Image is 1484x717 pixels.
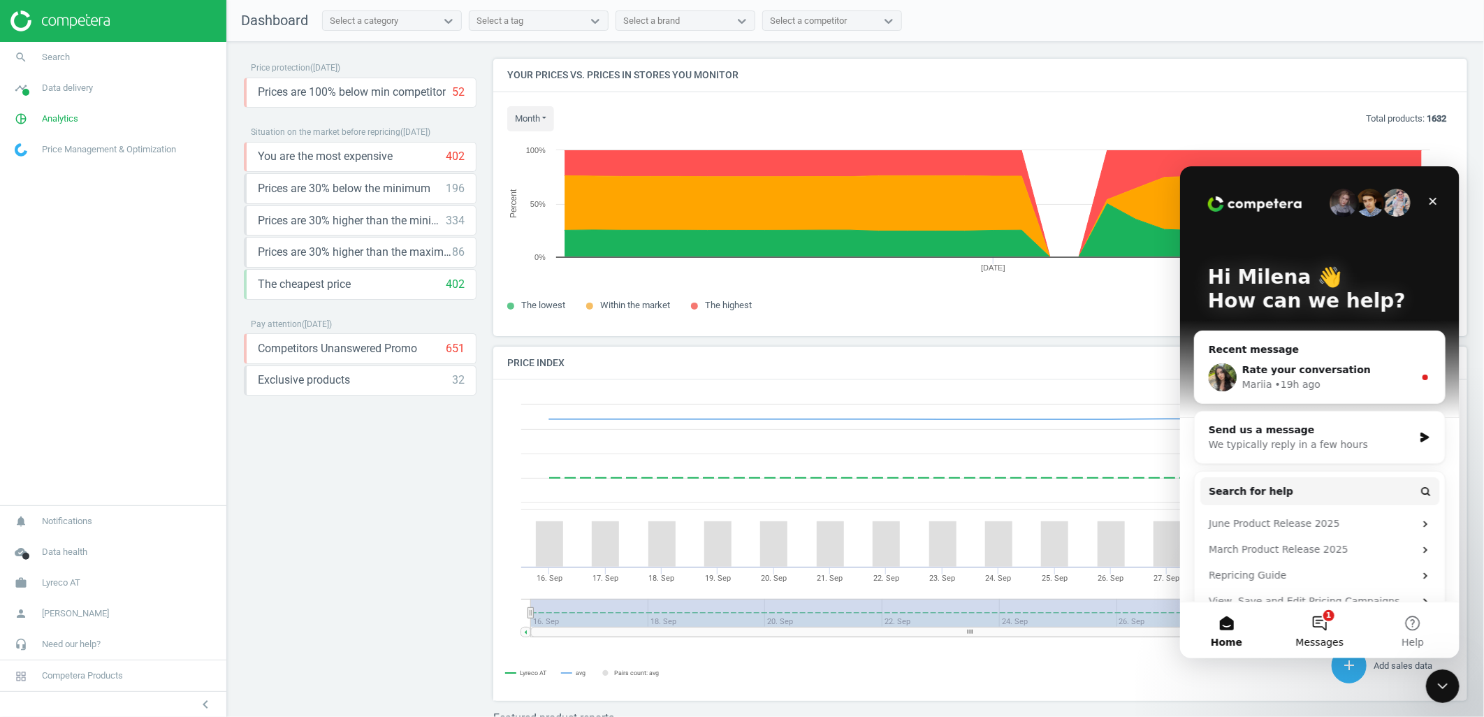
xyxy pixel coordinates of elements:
span: Need our help? [42,638,101,651]
div: 334 [446,213,465,229]
span: Competitors Unanswered Promo [258,341,417,356]
b: 1632 [1427,113,1446,124]
i: cloud_done [8,539,34,565]
tspan: 17. Sep [592,574,618,583]
span: Price protection [251,63,310,73]
span: Data delivery [42,82,93,94]
div: 196 [446,181,465,196]
div: 86 [452,245,465,260]
div: 402 [446,149,465,164]
span: You are the most expensive [258,149,393,164]
button: chevron_left [188,695,223,714]
span: ( [DATE] ) [302,319,332,329]
tspan: 25. Sep [1042,574,1068,583]
i: pie_chart_outlined [8,106,34,132]
iframe: Intercom live chat [1426,669,1460,703]
tspan: 18. Sep [648,574,674,583]
span: Competera Products [42,669,123,682]
i: notifications [8,508,34,535]
div: Select a competitor [770,15,847,27]
button: month [507,106,554,131]
tspan: 24. Sep [986,574,1012,583]
div: 52 [452,85,465,100]
img: wGWNvw8QSZomAAAAABJRU5ErkJggg== [15,143,27,157]
i: add [1341,657,1358,674]
tspan: [DATE] [981,263,1005,272]
tspan: 27. Sep [1154,574,1180,583]
span: ( [DATE] ) [310,63,340,73]
i: person [8,600,34,627]
span: Dashboard [241,12,308,29]
tspan: 21. Sep [817,574,843,583]
tspan: 16. Sep [537,574,562,583]
tspan: 23. Sep [929,574,955,583]
i: work [8,570,34,596]
text: 100% [526,146,546,154]
span: The lowest [521,300,565,310]
span: Prices are 30% higher than the maximal [258,245,452,260]
i: timeline [8,75,34,101]
text: 50% [530,200,546,208]
span: Prices are 30% higher than the minimum [258,213,446,229]
span: Pay attention [251,319,302,329]
div: Select a brand [623,15,680,27]
tspan: 26. Sep [1098,574,1123,583]
text: 0% [534,253,546,261]
button: add [1332,648,1367,683]
iframe: Intercom live chat [1180,166,1460,658]
div: Select a tag [477,15,523,27]
i: chevron_left [197,696,214,713]
span: Within the market [600,300,670,310]
tspan: 20. Sep [761,574,787,583]
span: The cheapest price [258,277,351,292]
h4: Your prices vs. prices in stores you monitor [493,59,1467,92]
span: The highest [705,300,752,310]
tspan: Lyreco AT [520,670,547,677]
span: [PERSON_NAME] [42,607,109,620]
tspan: 19. Sep [705,574,731,583]
tspan: 22. Sep [873,574,899,583]
div: 651 [446,341,465,356]
i: headset_mic [8,631,34,658]
span: ( [DATE] ) [400,127,430,137]
span: Lyreco AT [42,577,80,589]
div: 32 [452,372,465,388]
span: Analytics [42,113,78,125]
span: Prices are 100% below min competitor [258,85,446,100]
span: Situation on the market before repricing [251,127,400,137]
div: Select a category [330,15,398,27]
tspan: Percent [509,189,518,218]
span: Data health [42,546,87,558]
span: Search [42,51,70,64]
span: Notifications [42,515,92,528]
span: Prices are 30% below the minimum [258,181,430,196]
